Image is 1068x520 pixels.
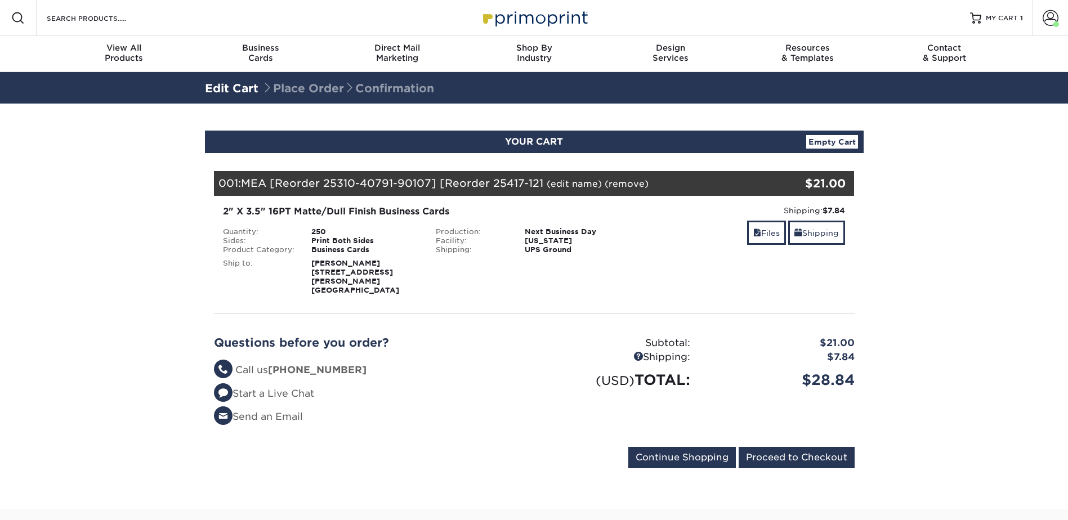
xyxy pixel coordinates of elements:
span: Design [602,43,739,53]
div: TOTAL: [534,369,699,391]
small: (USD) [596,373,634,388]
a: Send an Email [214,411,303,422]
span: Contact [876,43,1013,53]
div: Facility: [427,236,516,245]
div: [US_STATE] [516,236,641,245]
span: files [753,228,761,237]
a: BusinessCards [192,36,329,72]
input: Continue Shopping [628,447,736,468]
div: $21.00 [699,336,863,351]
div: Shipping: [649,205,846,216]
div: & Support [876,43,1013,63]
strong: [PHONE_NUMBER] [268,364,367,375]
div: Print Both Sides [303,236,427,245]
span: Resources [739,43,876,53]
div: UPS Ground [516,245,641,254]
a: (remove) [605,178,649,189]
span: MEA [Reorder 25310-40791-90107] [Reorder 25417-121 [241,177,543,189]
a: Start a Live Chat [214,388,314,399]
div: Sides: [215,236,303,245]
a: View AllProducts [56,36,193,72]
div: Shipping: [427,245,516,254]
div: Industry [466,43,602,63]
a: Contact& Support [876,36,1013,72]
a: Resources& Templates [739,36,876,72]
span: MY CART [986,14,1018,23]
span: View All [56,43,193,53]
input: Proceed to Checkout [739,447,855,468]
strong: [PERSON_NAME] [STREET_ADDRESS][PERSON_NAME] [GEOGRAPHIC_DATA] [311,259,399,294]
div: Business Cards [303,245,427,254]
div: $28.84 [699,369,863,391]
div: Ship to: [215,259,303,295]
a: DesignServices [602,36,739,72]
a: (edit name) [547,178,602,189]
a: Shop ByIndustry [466,36,602,72]
span: YOUR CART [505,136,563,147]
div: Shipping: [534,350,699,365]
span: 1 [1020,14,1023,22]
span: Business [192,43,329,53]
img: Primoprint [478,6,591,30]
div: 250 [303,227,427,236]
span: Direct Mail [329,43,466,53]
div: 2" X 3.5" 16PT Matte/Dull Finish Business Cards [223,205,632,218]
a: Edit Cart [205,82,258,95]
span: Place Order Confirmation [262,82,434,95]
div: Product Category: [215,245,303,254]
span: Shop By [466,43,602,53]
a: Shipping [788,221,845,245]
div: $7.84 [699,350,863,365]
strong: $7.84 [823,206,845,215]
h2: Questions before you order? [214,336,526,349]
div: Production: [427,227,516,236]
div: Services [602,43,739,63]
div: 001: [214,171,748,196]
div: $21.00 [748,175,846,192]
span: shipping [794,228,802,237]
a: Empty Cart [806,135,858,149]
li: Call us [214,363,526,378]
div: Marketing [329,43,466,63]
div: Subtotal: [534,336,699,351]
div: Next Business Day [516,227,641,236]
div: Cards [192,43,329,63]
div: Products [56,43,193,63]
a: Files [747,221,786,245]
input: SEARCH PRODUCTS..... [46,11,155,25]
div: & Templates [739,43,876,63]
a: Direct MailMarketing [329,36,466,72]
div: Quantity: [215,227,303,236]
